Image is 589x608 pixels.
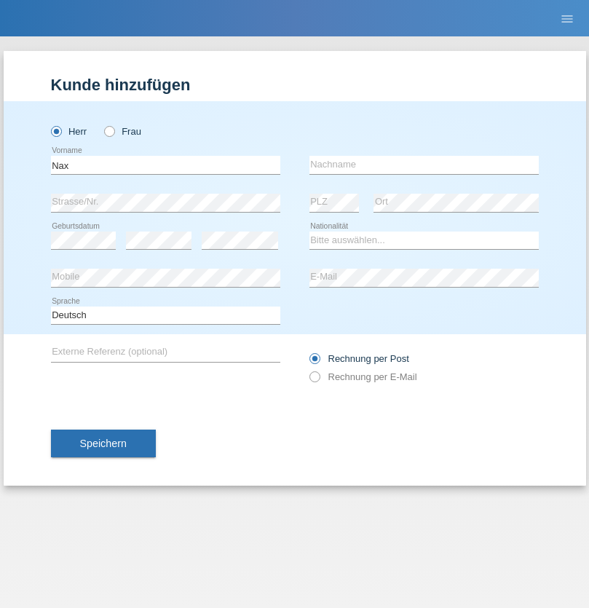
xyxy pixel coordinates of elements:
[560,12,574,26] i: menu
[309,371,319,390] input: Rechnung per E-Mail
[51,126,87,137] label: Herr
[309,371,417,382] label: Rechnung per E-Mail
[80,438,127,449] span: Speichern
[104,126,141,137] label: Frau
[553,14,582,23] a: menu
[104,126,114,135] input: Frau
[309,353,409,364] label: Rechnung per Post
[51,430,156,457] button: Speichern
[51,76,539,94] h1: Kunde hinzufügen
[51,126,60,135] input: Herr
[309,353,319,371] input: Rechnung per Post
